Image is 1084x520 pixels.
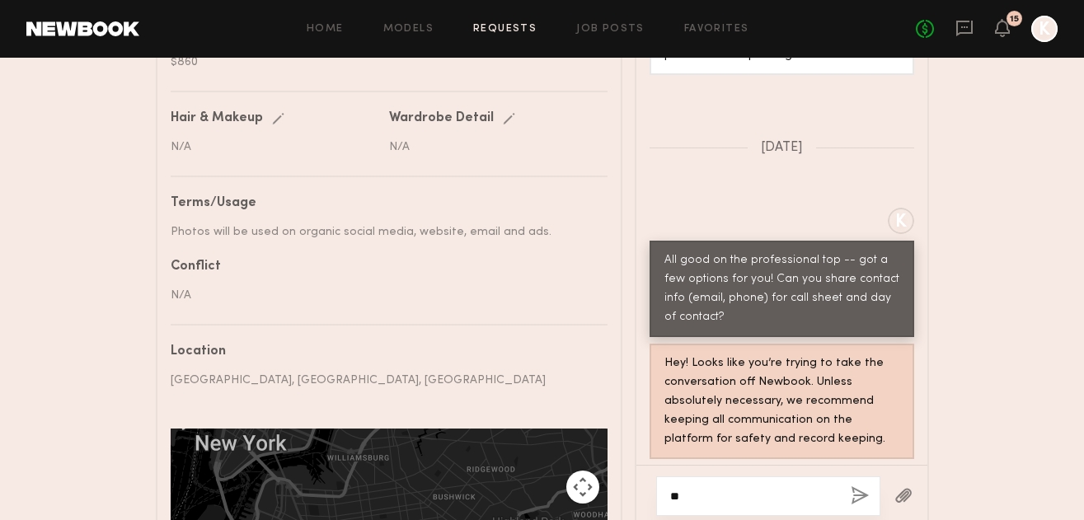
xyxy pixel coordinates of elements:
div: Terms/Usage [171,197,595,210]
div: Hair & Makeup [171,112,263,125]
a: K [1031,16,1058,42]
div: Location [171,345,595,358]
div: Conflict [171,260,595,274]
div: $860 [171,54,595,71]
a: Favorites [684,24,749,35]
button: Map camera controls [566,471,599,504]
a: Requests [473,24,537,35]
div: [GEOGRAPHIC_DATA], [GEOGRAPHIC_DATA], [GEOGRAPHIC_DATA] [171,372,595,389]
div: Photos will be used on organic social media, website, email and ads. [171,223,595,241]
a: Job Posts [576,24,645,35]
div: Wardrobe Detail [389,112,494,125]
div: N/A [171,287,595,304]
span: [DATE] [761,141,803,155]
div: Hey! Looks like you’re trying to take the conversation off Newbook. Unless absolutely necessary, ... [664,354,899,449]
div: N/A [389,138,595,156]
a: Home [307,24,344,35]
div: N/A [171,138,377,156]
a: Models [383,24,434,35]
div: All good on the professional top -- got a few options for you! Can you share contact info (email,... [664,251,899,327]
div: 15 [1010,15,1019,24]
